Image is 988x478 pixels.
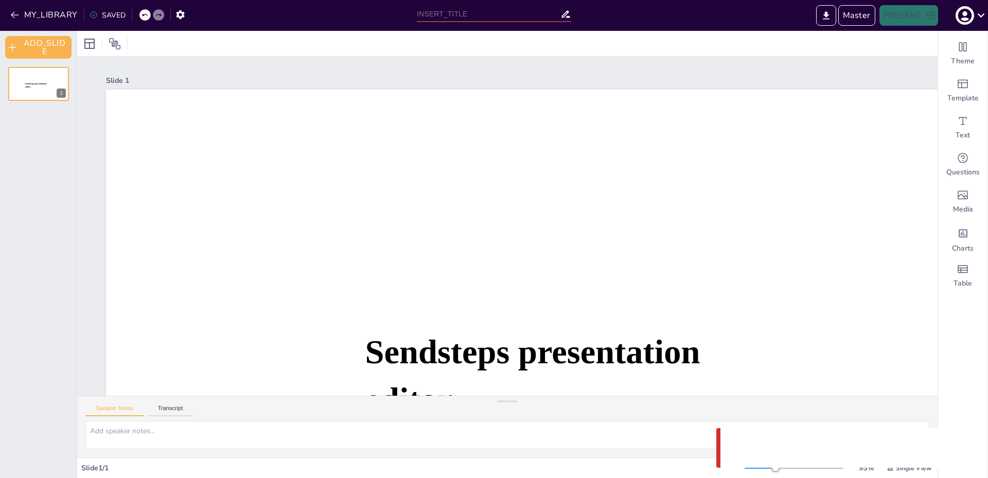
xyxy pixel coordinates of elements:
[956,130,970,140] span: Text
[954,278,972,289] span: Table
[879,5,938,26] button: PRESENT
[816,5,836,26] button: EXPORT_TO_POWERPOINT
[953,204,973,215] span: Media
[749,442,947,454] p: Something went wrong with the request. (CORS)
[57,88,66,98] div: 1
[946,167,980,178] span: Questions
[8,7,82,23] button: MY_LIBRARY
[106,76,933,85] div: Slide 1
[25,83,47,88] span: Sendsteps presentation editor
[148,405,193,416] button: Transcript
[938,220,987,257] div: Add charts and graphs
[938,257,987,294] div: Add a table
[938,72,987,109] div: Add ready made slides
[952,243,974,254] span: Charts
[838,5,875,26] button: Enter Master Mode
[938,109,987,146] div: Add text boxes
[109,38,121,50] span: Position
[938,183,987,220] div: Add images, graphics, shapes or video
[81,36,98,52] div: Layout
[81,463,745,473] div: Slide 1 / 1
[90,10,126,20] div: SAVED
[947,93,979,103] span: Template
[85,405,144,416] button: Speaker Notes
[938,146,987,183] div: Get real-time input from your audience
[938,35,987,72] div: Change the overall theme
[951,56,975,66] span: Theme
[8,67,69,101] div: 1
[365,333,700,419] span: Sendsteps presentation editor
[5,36,72,59] button: ADD_SLIDE
[417,7,560,22] input: INSERT_TITLE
